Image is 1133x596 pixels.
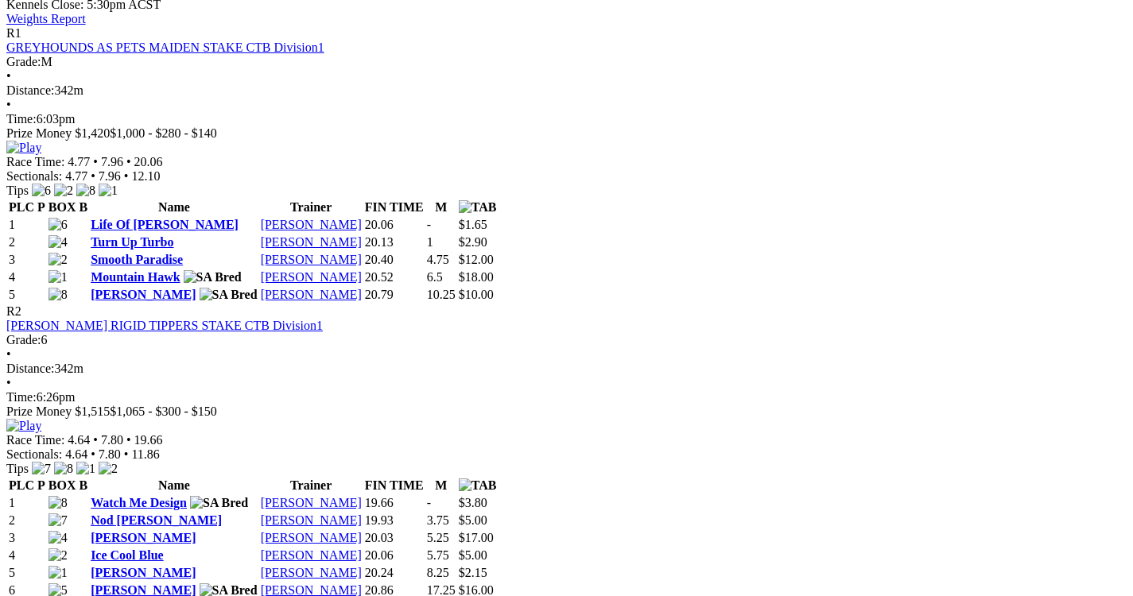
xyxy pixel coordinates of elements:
[6,12,86,25] a: Weights Report
[6,55,41,68] span: Grade:
[8,548,46,563] td: 4
[126,155,131,168] span: •
[91,496,187,509] a: Watch Me Design
[6,390,1127,404] div: 6:26pm
[426,199,456,215] th: M
[6,347,11,361] span: •
[8,252,46,268] td: 3
[8,217,46,233] td: 1
[8,495,46,511] td: 1
[427,548,449,562] text: 5.75
[37,200,45,214] span: P
[99,447,121,461] span: 7.80
[6,169,62,183] span: Sectionals:
[99,169,121,183] span: 7.96
[91,288,196,301] a: [PERSON_NAME]
[427,496,431,509] text: -
[364,287,425,303] td: 20.79
[6,141,41,155] img: Play
[261,496,362,509] a: [PERSON_NAME]
[364,495,425,511] td: 19.66
[261,566,362,579] a: [PERSON_NAME]
[49,531,68,545] img: 4
[261,253,362,266] a: [PERSON_NAME]
[426,478,456,493] th: M
[49,218,68,232] img: 6
[6,333,1127,347] div: 6
[37,478,45,492] span: P
[6,390,37,404] span: Time:
[131,169,160,183] span: 12.10
[6,126,1127,141] div: Prize Money $1,420
[99,462,118,476] img: 2
[459,513,487,527] span: $5.00
[91,531,196,544] a: [PERSON_NAME]
[459,200,497,215] img: TAB
[6,184,29,197] span: Tips
[49,566,68,580] img: 1
[124,447,129,461] span: •
[91,548,164,562] a: Ice Cool Blue
[6,98,11,111] span: •
[131,447,159,461] span: 11.86
[184,270,242,284] img: SA Bred
[427,513,449,527] text: 3.75
[459,478,497,493] img: TAB
[32,462,51,476] img: 7
[6,69,11,83] span: •
[49,513,68,528] img: 7
[68,155,90,168] span: 4.77
[200,288,258,302] img: SA Bred
[6,83,1127,98] div: 342m
[427,566,449,579] text: 8.25
[427,270,443,284] text: 6.5
[49,270,68,284] img: 1
[8,269,46,285] td: 4
[76,184,95,198] img: 8
[6,319,323,332] a: [PERSON_NAME] RIGID TIPPERS STAKE CTB Division1
[459,218,487,231] span: $1.65
[124,169,129,183] span: •
[134,155,163,168] span: 20.06
[261,235,362,249] a: [PERSON_NAME]
[9,200,34,214] span: PLC
[79,200,87,214] span: B
[459,288,494,301] span: $10.00
[261,531,362,544] a: [PERSON_NAME]
[68,433,90,447] span: 4.64
[65,169,87,183] span: 4.77
[261,548,362,562] a: [PERSON_NAME]
[6,112,37,126] span: Time:
[459,566,487,579] span: $2.15
[91,513,222,527] a: Nod [PERSON_NAME]
[364,252,425,268] td: 20.40
[6,404,1127,419] div: Prize Money $1,515
[260,478,363,493] th: Trainer
[54,184,73,198] img: 2
[126,433,131,447] span: •
[49,200,76,214] span: BOX
[49,235,68,250] img: 4
[91,447,95,461] span: •
[459,235,487,249] span: $2.90
[364,513,425,528] td: 19.93
[8,565,46,581] td: 5
[364,199,425,215] th: FIN TIME
[260,199,363,215] th: Trainer
[6,433,64,447] span: Race Time:
[364,530,425,546] td: 20.03
[261,270,362,284] a: [PERSON_NAME]
[364,234,425,250] td: 20.13
[364,217,425,233] td: 20.06
[261,218,362,231] a: [PERSON_NAME]
[427,218,431,231] text: -
[6,362,1127,376] div: 342m
[101,433,123,447] span: 7.80
[99,184,118,198] img: 1
[65,447,87,461] span: 4.64
[6,155,64,168] span: Race Time:
[91,169,95,183] span: •
[6,112,1127,126] div: 6:03pm
[101,155,123,168] span: 7.96
[9,478,34,492] span: PLC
